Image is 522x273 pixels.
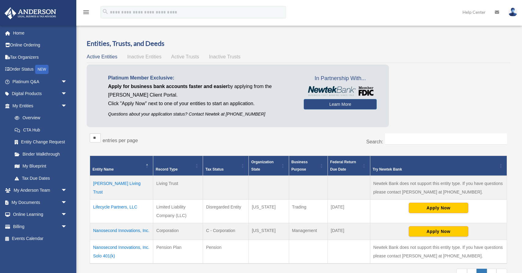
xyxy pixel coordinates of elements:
td: Living Trust [153,176,203,200]
th: Organization State: Activate to sort [248,156,289,176]
span: arrow_drop_down [61,220,73,233]
a: My Documentsarrow_drop_down [4,196,76,208]
span: Organization State [251,160,274,172]
span: Entity Name [92,167,114,172]
td: Nanosecond Innovations, Inc. [90,223,153,240]
span: Federal Return Due Date [330,160,356,172]
a: Learn More [304,99,377,109]
th: Entity Name: Activate to invert sorting [90,156,153,176]
a: Online Learningarrow_drop_down [4,208,76,221]
td: Newtek Bank does not support this entity type. If you have questions please contact [PERSON_NAME]... [370,240,507,264]
i: search [102,8,109,15]
td: Trading [289,200,328,223]
td: C - Corporation [203,223,248,240]
a: Online Ordering [4,39,76,51]
a: Billingarrow_drop_down [4,220,76,233]
span: Active Entities [87,54,117,59]
td: [PERSON_NAME] Living Trust [90,176,153,200]
td: Disregarded Entity [203,200,248,223]
td: Corporation [153,223,203,240]
span: Active Trusts [171,54,199,59]
h3: Entities, Trusts, and Deeds [87,39,510,48]
th: Business Purpose: Activate to sort [289,156,328,176]
span: arrow_drop_down [61,208,73,221]
span: arrow_drop_down [61,196,73,209]
p: Click "Apply Now" next to one of your entities to start an application. [108,99,295,108]
div: NEW [35,65,49,74]
a: Order StatusNEW [4,63,76,76]
p: by applying from the [PERSON_NAME] Client Portal. [108,82,295,99]
td: [DATE] [328,223,370,240]
div: Try Newtek Bank [373,166,498,173]
span: arrow_drop_down [61,184,73,197]
button: Apply Now [409,203,468,213]
td: Management [289,223,328,240]
th: Federal Return Due Date: Activate to sort [328,156,370,176]
a: Overview [9,112,70,124]
i: menu [82,9,90,16]
a: Tax Due Dates [9,172,73,184]
label: Search: [366,139,383,144]
p: Questions about your application status? Contact Newtek at [PHONE_NUMBER] [108,110,295,118]
a: menu [82,11,90,16]
a: Entity Change Request [9,136,73,148]
span: Record Type [156,167,178,172]
a: CTA Hub [9,124,73,136]
td: Newtek Bank does not support this entity type. If you have questions please contact [PERSON_NAME]... [370,176,507,200]
span: arrow_drop_down [61,100,73,112]
td: Lifecycle Partners, LLC [90,200,153,223]
span: Business Purpose [292,160,308,172]
td: [DATE] [328,200,370,223]
img: User Pic [508,8,517,17]
td: Limited Liability Company (LLC) [153,200,203,223]
span: arrow_drop_down [61,76,73,88]
td: Pension Plan [153,240,203,264]
span: Apply for business bank accounts faster and easier [108,84,228,89]
a: Tax Organizers [4,51,76,63]
td: Nanosecond Innovations, Inc. Solo 401(k) [90,240,153,264]
span: arrow_drop_down [61,88,73,100]
a: My Entitiesarrow_drop_down [4,100,73,112]
td: [US_STATE] [248,223,289,240]
th: Record Type: Activate to sort [153,156,203,176]
a: Binder Walkthrough [9,148,73,160]
a: My Anderson Teamarrow_drop_down [4,184,76,197]
span: In Partnership With... [304,74,377,83]
button: Apply Now [409,226,468,237]
img: Anderson Advisors Platinum Portal [3,7,58,19]
a: Events Calendar [4,233,76,245]
span: Inactive Trusts [209,54,241,59]
td: Pension [203,240,248,264]
span: Inactive Entities [127,54,161,59]
a: My Blueprint [9,160,73,172]
td: [US_STATE] [248,200,289,223]
p: Platinum Member Exclusive: [108,74,295,82]
th: Tax Status: Activate to sort [203,156,248,176]
a: Digital Productsarrow_drop_down [4,88,76,100]
img: NewtekBankLogoSM.png [307,86,374,96]
label: entries per page [103,138,138,143]
span: Tax Status [205,167,224,172]
a: Home [4,27,76,39]
th: Try Newtek Bank : Activate to sort [370,156,507,176]
a: Platinum Q&Aarrow_drop_down [4,76,76,88]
